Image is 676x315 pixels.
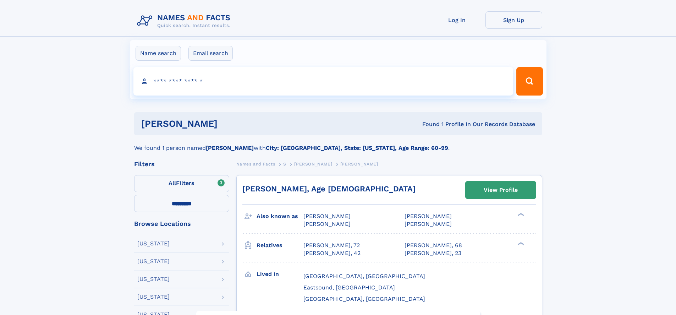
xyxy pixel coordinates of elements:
[303,221,351,227] span: [PERSON_NAME]
[429,11,485,29] a: Log In
[405,213,452,219] span: [PERSON_NAME]
[303,273,425,279] span: [GEOGRAPHIC_DATA], [GEOGRAPHIC_DATA]
[303,295,425,302] span: [GEOGRAPHIC_DATA], [GEOGRAPHIC_DATA]
[137,294,170,300] div: [US_STATE]
[303,249,361,257] a: [PERSON_NAME], 42
[257,210,303,222] h3: Also known as
[134,11,236,31] img: Logo Names and Facts
[134,161,229,167] div: Filters
[466,181,536,199] a: View Profile
[294,162,332,167] span: [PERSON_NAME]
[340,162,378,167] span: [PERSON_NAME]
[283,159,286,168] a: S
[516,212,524,217] div: ❯
[303,213,351,219] span: [PERSON_NAME]
[169,180,176,186] span: All
[206,145,254,151] b: [PERSON_NAME]
[133,67,513,96] input: search input
[283,162,286,167] span: S
[257,239,303,251] h3: Relatives
[134,221,229,227] div: Browse Locations
[516,241,524,246] div: ❯
[137,259,170,264] div: [US_STATE]
[266,145,448,151] b: City: [GEOGRAPHIC_DATA], State: [US_STATE], Age Range: 60-99
[303,284,395,291] span: Eastsound, [GEOGRAPHIC_DATA]
[134,135,542,152] div: We found 1 person named with .
[516,67,543,96] button: Search Button
[188,46,233,61] label: Email search
[257,268,303,280] h3: Lived in
[134,175,229,192] label: Filters
[136,46,181,61] label: Name search
[137,241,170,246] div: [US_STATE]
[485,11,542,29] a: Sign Up
[294,159,332,168] a: [PERSON_NAME]
[484,182,518,198] div: View Profile
[236,159,275,168] a: Names and Facts
[137,276,170,282] div: [US_STATE]
[320,120,535,128] div: Found 1 Profile In Our Records Database
[242,184,416,193] a: [PERSON_NAME], Age [DEMOGRAPHIC_DATA]
[303,241,360,249] a: [PERSON_NAME], 72
[405,221,452,227] span: [PERSON_NAME]
[141,119,320,128] h1: [PERSON_NAME]
[405,249,461,257] a: [PERSON_NAME], 23
[405,241,462,249] a: [PERSON_NAME], 68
